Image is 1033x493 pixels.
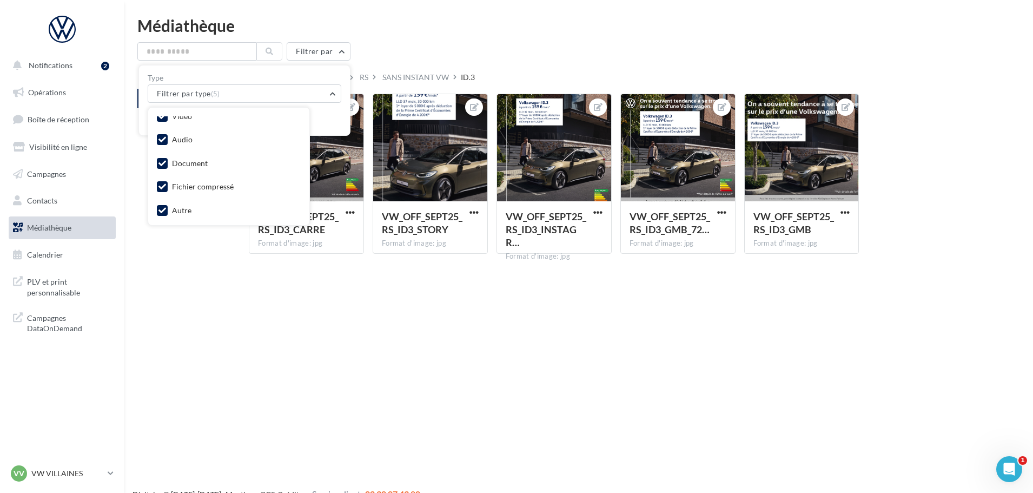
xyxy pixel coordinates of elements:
[28,88,66,97] span: Opérations
[172,205,191,216] div: Autre
[148,84,341,103] button: Filtrer par type(5)
[9,463,116,484] a: VV VW VILLAINES
[6,54,114,77] button: Notifications 2
[382,211,462,235] span: VW_OFF_SEPT25_RS_ID3_STORY
[27,196,57,205] span: Contacts
[461,72,475,83] div: ID.3
[360,72,368,83] div: RS
[753,239,850,248] div: Format d'image: jpg
[630,239,726,248] div: Format d'image: jpg
[6,81,118,104] a: Opérations
[31,468,103,479] p: VW VILLAINES
[27,250,63,259] span: Calendrier
[382,72,449,83] div: SANS INSTANT VW
[506,211,586,248] span: VW_OFF_SEPT25_RS_ID3_INSTAGRAM
[6,136,118,159] a: Visibilité en ligne
[172,181,234,192] div: Fichier compressé
[14,468,24,479] span: VV
[287,42,350,61] button: Filtrer par
[753,211,834,235] span: VW_OFF_SEPT25_RS_ID3_GMB
[27,223,71,232] span: Médiathèque
[29,61,72,70] span: Notifications
[101,62,109,70] div: 2
[506,252,602,261] div: Format d'image: jpg
[27,311,111,334] span: Campagnes DataOnDemand
[6,306,118,338] a: Campagnes DataOnDemand
[27,169,66,178] span: Campagnes
[211,89,220,98] span: (5)
[6,270,118,302] a: PLV et print personnalisable
[27,274,111,298] span: PLV et print personnalisable
[6,216,118,239] a: Médiathèque
[6,244,118,266] a: Calendrier
[6,189,118,212] a: Contacts
[6,163,118,186] a: Campagnes
[148,74,341,82] label: Type
[172,111,192,122] div: Vidéo
[1018,456,1027,465] span: 1
[258,239,355,248] div: Format d'image: jpg
[172,134,193,145] div: Audio
[630,211,710,235] span: VW_OFF_SEPT25_RS_ID3_GMB_720x720
[28,115,89,124] span: Boîte de réception
[6,108,118,131] a: Boîte de réception
[996,456,1022,482] iframe: Intercom live chat
[172,158,208,169] div: Document
[382,239,479,248] div: Format d'image: jpg
[137,17,1020,34] div: Médiathèque
[29,142,87,152] span: Visibilité en ligne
